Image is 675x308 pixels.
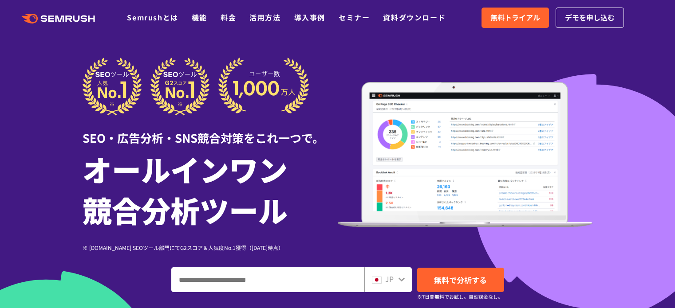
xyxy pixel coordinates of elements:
div: ※ [DOMAIN_NAME] SEOツール部門にてG2スコア＆人気度No.1獲得（[DATE]時点） [83,243,338,252]
a: デモを申し込む [556,8,624,28]
h1: オールインワン 競合分析ツール [83,148,338,230]
a: 活用方法 [249,12,280,23]
div: SEO・広告分析・SNS競合対策をこれ一つで。 [83,116,338,146]
a: 資料ダウンロード [383,12,446,23]
span: 無料で分析する [434,274,487,285]
a: 機能 [192,12,207,23]
a: 無料で分析する [417,268,504,292]
a: 導入事例 [294,12,325,23]
a: 料金 [221,12,236,23]
span: デモを申し込む [565,12,615,23]
input: ドメイン、キーワードまたはURLを入力してください [172,268,364,292]
small: ※7日間無料でお試し。自動課金なし。 [417,292,503,301]
a: Semrushとは [127,12,178,23]
a: セミナー [339,12,370,23]
span: 無料トライアル [490,12,540,23]
span: JP [385,273,394,284]
a: 無料トライアル [482,8,549,28]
